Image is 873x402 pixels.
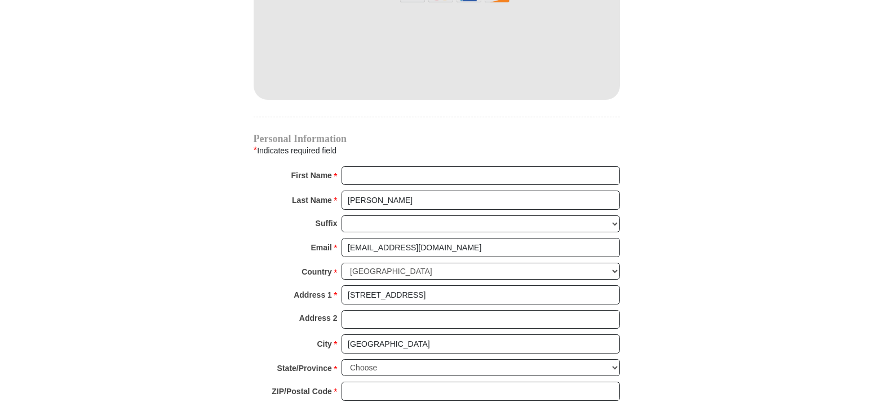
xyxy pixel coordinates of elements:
[316,215,338,231] strong: Suffix
[254,143,620,158] div: Indicates required field
[302,264,332,280] strong: Country
[311,240,332,255] strong: Email
[294,287,332,303] strong: Address 1
[254,134,620,143] h4: Personal Information
[291,167,332,183] strong: First Name
[272,383,332,399] strong: ZIP/Postal Code
[299,310,338,326] strong: Address 2
[317,336,331,352] strong: City
[277,360,332,376] strong: State/Province
[292,192,332,208] strong: Last Name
